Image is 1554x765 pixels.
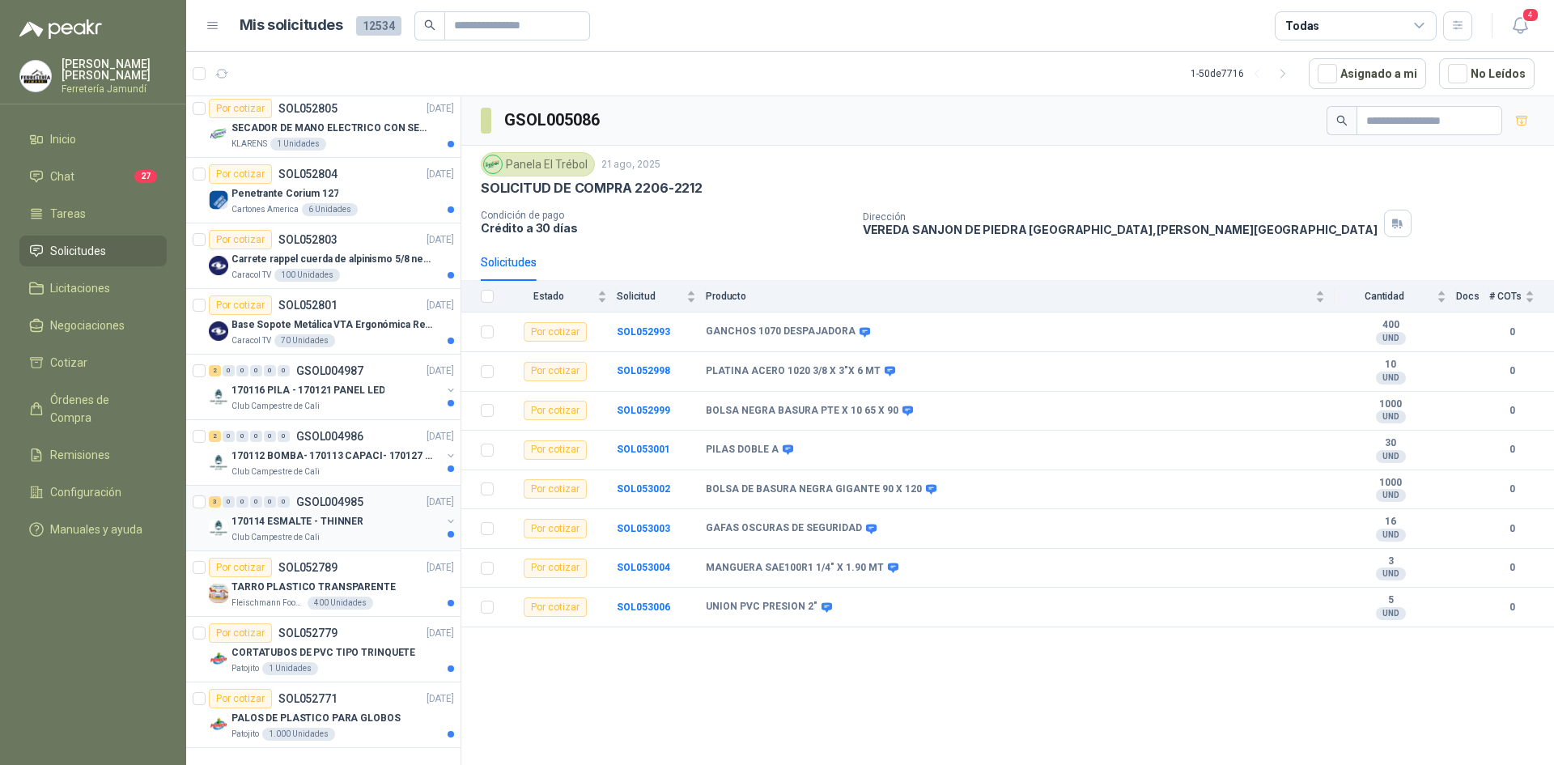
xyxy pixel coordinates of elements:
[524,519,587,538] div: Por cotizar
[1505,11,1535,40] button: 4
[1489,482,1535,497] b: 0
[863,211,1378,223] p: Dirección
[1376,450,1406,463] div: UND
[209,321,228,341] img: Company Logo
[19,19,102,39] img: Logo peakr
[1335,398,1446,411] b: 1000
[427,101,454,117] p: [DATE]
[617,483,670,495] a: SOL053002
[706,483,922,496] b: BOLSA DE BASURA NEGRA GIGANTE 90 X 120
[1489,442,1535,457] b: 0
[1489,403,1535,419] b: 0
[503,291,594,302] span: Estado
[706,562,884,575] b: MANGUERA SAE100R1 1/4" X 1.90 MT
[209,496,221,508] div: 3
[524,322,587,342] div: Por cotizar
[278,365,290,376] div: 0
[427,691,454,707] p: [DATE]
[50,391,151,427] span: Órdenes de Compra
[50,354,87,372] span: Cotizar
[262,662,318,675] div: 1 Unidades
[50,446,110,464] span: Remisiones
[50,317,125,334] span: Negociaciones
[209,361,457,413] a: 2 0 0 0 0 0 GSOL004987[DATE] Company Logo170116 PILA - 170121 PANEL LEDClub Campestre de Cali
[1335,477,1446,490] b: 1000
[1335,319,1446,332] b: 400
[1439,58,1535,89] button: No Leídos
[209,649,228,669] img: Company Logo
[209,558,272,577] div: Por cotizar
[278,168,338,180] p: SOL052804
[209,427,457,478] a: 2 0 0 0 0 0 GSOL004986[DATE] Company Logo170112 BOMBA- 170113 CAPACI- 170127 MOTOR 170119 RClub C...
[296,365,363,376] p: GSOL004987
[863,223,1378,236] p: VEREDA SANJON DE PIEDRA [GEOGRAPHIC_DATA] , [PERSON_NAME][GEOGRAPHIC_DATA]
[62,84,167,94] p: Ferretería Jamundí
[264,496,276,508] div: 0
[308,597,373,610] div: 400 Unidades
[134,170,157,183] span: 27
[427,167,454,182] p: [DATE]
[706,522,862,535] b: GAFAS OSCURAS DE SEGURIDAD
[296,431,363,442] p: GSOL004986
[617,291,683,302] span: Solicitud
[209,453,228,472] img: Company Logo
[1335,516,1446,529] b: 16
[1456,281,1489,312] th: Docs
[250,365,262,376] div: 0
[231,662,259,675] p: Patojito
[20,61,51,91] img: Company Logo
[231,186,338,202] p: Penetrante Corium 127
[601,157,660,172] p: 21 ago, 2025
[706,325,856,338] b: GANCHOS 1070 DESPAJADORA
[1376,607,1406,620] div: UND
[50,130,76,148] span: Inicio
[209,99,272,118] div: Por cotizar
[427,495,454,510] p: [DATE]
[209,387,228,406] img: Company Logo
[427,232,454,248] p: [DATE]
[706,365,881,378] b: PLATINA ACERO 1020 3/8 X 3"X 6 MT
[240,14,343,37] h1: Mis solicitudes
[278,300,338,311] p: SOL052801
[706,405,898,418] b: BOLSA NEGRA BASURA PTE X 10 65 X 90
[236,365,248,376] div: 0
[617,523,670,534] b: SOL053003
[264,431,276,442] div: 0
[278,562,338,573] p: SOL052789
[231,334,271,347] p: Caracol TV
[1335,291,1433,302] span: Cantidad
[278,496,290,508] div: 0
[231,383,384,398] p: 170116 PILA - 170121 PANEL LED
[1522,7,1539,23] span: 4
[231,121,433,136] p: SECADOR DE MANO ELECTRICO CON SENSOR
[617,365,670,376] a: SOL052998
[209,715,228,734] img: Company Logo
[231,645,415,661] p: CORTATUBOS DE PVC TIPO TRINQUETE
[231,465,320,478] p: Club Campestre de Cali
[1376,332,1406,345] div: UND
[706,291,1312,302] span: Producto
[524,401,587,420] div: Por cotizar
[1376,372,1406,385] div: UND
[250,431,262,442] div: 0
[481,180,703,197] p: SOLICITUD DE COMPRA 2206-2212
[278,431,290,442] div: 0
[1489,325,1535,340] b: 0
[209,365,221,376] div: 2
[209,623,272,643] div: Por cotizar
[617,444,670,455] a: SOL053001
[209,518,228,538] img: Company Logo
[504,108,602,133] h3: GSOL005086
[186,551,461,617] a: Por cotizarSOL052789[DATE] Company LogoTARRO PLASTICO TRANSPARENTEFleischmann Foods S.A.400 Unidades
[264,365,276,376] div: 0
[50,521,142,538] span: Manuales y ayuda
[1335,359,1446,372] b: 10
[231,317,433,333] p: Base Sopote Metálica VTA Ergonómica Retráctil para Portátil
[250,496,262,508] div: 0
[19,385,167,433] a: Órdenes de Compra
[231,400,320,413] p: Club Campestre de Cali
[231,597,304,610] p: Fleischmann Foods S.A.
[209,190,228,210] img: Company Logo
